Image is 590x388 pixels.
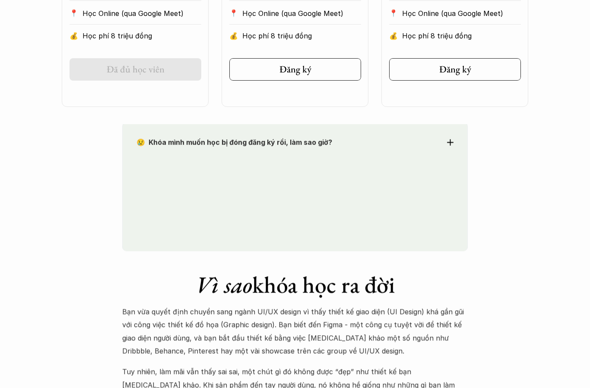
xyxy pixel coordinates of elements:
em: Vì sao [196,270,252,300]
strong: 😢 Khóa mình muốn học bị đóng đăng ký rồi, làm sao giờ? [136,138,332,147]
p: Học phí 8 triệu đồng [82,29,201,42]
h5: Đã đủ học viên [107,64,165,75]
h1: khóa học ra đời [122,271,468,299]
p: Học Online (qua Google Meet) [402,7,521,20]
p: 📍 [389,9,398,17]
p: 📍 [70,9,78,17]
a: Đăng ký [389,58,521,81]
p: Bạn vừa quyết định chuyển sang ngành UI/UX design vì thấy thiết kế giao diện (UI Design) khá gần ... [122,305,468,358]
p: 📍 [229,9,238,17]
p: Học Online (qua Google Meet) [242,7,361,20]
p: Học phí 8 triệu đồng [402,29,521,42]
p: Học Online (qua Google Meet) [82,7,201,20]
h5: Đăng ký [439,64,471,75]
p: 💰 [389,29,398,42]
p: 💰 [70,29,78,42]
p: Học phí 8 triệu đồng [242,29,361,42]
h5: Đăng ký [279,64,311,75]
p: 💰 [229,29,238,42]
a: Đăng ký [229,58,361,81]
